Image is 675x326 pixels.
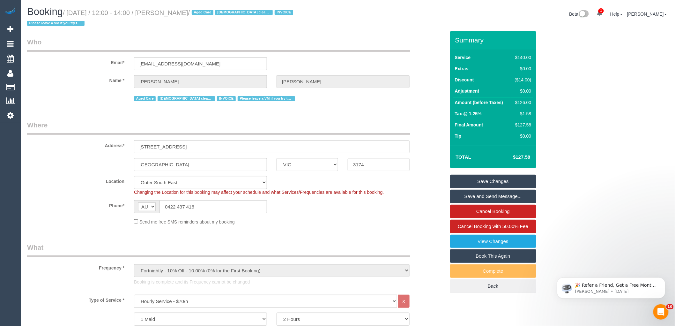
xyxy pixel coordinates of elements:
[512,77,531,83] div: ($14.00)
[450,190,536,203] a: Save and Send Message...
[450,279,536,293] a: Back
[22,200,129,209] label: Phone*
[512,54,531,61] div: $140.00
[159,200,267,213] input: Phone*
[450,205,536,218] a: Cancel Booking
[455,77,474,83] label: Discount
[455,99,503,106] label: Amount (before Taxes)
[598,8,604,13] span: 1
[450,249,536,263] a: Book This Again
[569,11,589,17] a: Beta
[192,10,213,15] span: Aged Care
[22,140,129,149] label: Address*
[666,304,674,309] span: 10
[277,75,410,88] input: Last Name*
[578,10,589,19] img: New interface
[27,21,85,26] span: Please leave a VM if you try to call
[22,75,129,84] label: Name *
[4,6,17,15] img: Automaid Logo
[275,10,293,15] span: INVOICE
[134,96,156,101] span: Aged Care
[547,264,675,309] iframe: Intercom notifications message
[22,176,129,185] label: Location
[450,220,536,233] a: Cancel Booking with 50.00% Fee
[512,122,531,128] div: $127.58
[134,158,267,171] input: Suburb*
[455,54,471,61] label: Service
[455,65,469,72] label: Extras
[610,11,623,17] a: Help
[512,99,531,106] div: $126.00
[139,219,235,224] span: Send me free SMS reminders about my booking
[22,295,129,303] label: Type of Service *
[215,10,273,15] span: [DEMOGRAPHIC_DATA] cleaner preferred
[238,96,295,101] span: Please leave a VM if you try to call
[455,36,533,44] h3: Summary
[512,65,531,72] div: $0.00
[450,235,536,248] a: View Changes
[134,279,410,285] p: Booking is complete and its Frequency cannot be changed
[217,96,235,101] span: INVOICE
[458,224,528,229] span: Cancel Booking with 50.00% Fee
[455,88,479,94] label: Adjustment
[134,75,267,88] input: First Name*
[348,158,409,171] input: Post Code*
[27,243,410,257] legend: What
[512,110,531,117] div: $1.58
[512,88,531,94] div: $0.00
[27,9,295,27] small: / [DATE] / 12:00 - 14:00 / [PERSON_NAME]
[455,122,483,128] label: Final Amount
[456,154,471,160] strong: Total
[27,6,63,17] span: Booking
[158,96,215,101] span: [DEMOGRAPHIC_DATA] cleaner preferred
[512,133,531,139] div: $0.00
[134,190,384,195] span: Changing the Location for this booking may affect your schedule and what Services/Frequencies are...
[494,155,530,160] h4: $127.58
[455,110,482,117] label: Tax @ 1.25%
[455,133,462,139] label: Tip
[653,304,669,320] iframe: Intercom live chat
[27,120,410,135] legend: Where
[134,57,267,70] input: Email*
[627,11,667,17] a: [PERSON_NAME]
[27,37,410,52] legend: Who
[22,262,129,271] label: Frequency *
[22,57,129,66] label: Email*
[593,6,606,20] a: 1
[450,175,536,188] a: Save Changes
